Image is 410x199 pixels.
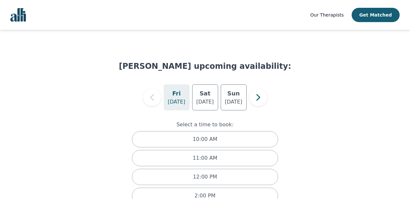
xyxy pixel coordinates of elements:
p: 11:00 AM [193,154,217,162]
p: [DATE] [196,98,214,106]
button: Get Matched [352,8,400,22]
h5: Sat [200,89,211,98]
h5: Sun [227,89,240,98]
p: [DATE] [225,98,242,106]
p: Select a time to book: [129,121,281,129]
h5: Fri [172,89,181,98]
a: Our Therapists [310,11,344,19]
span: Our Therapists [310,12,344,18]
p: [DATE] [168,98,185,106]
p: 12:00 PM [193,173,217,181]
p: 10:00 AM [193,135,217,143]
img: alli logo [10,8,26,22]
h1: [PERSON_NAME] upcoming availability: [119,61,291,71]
